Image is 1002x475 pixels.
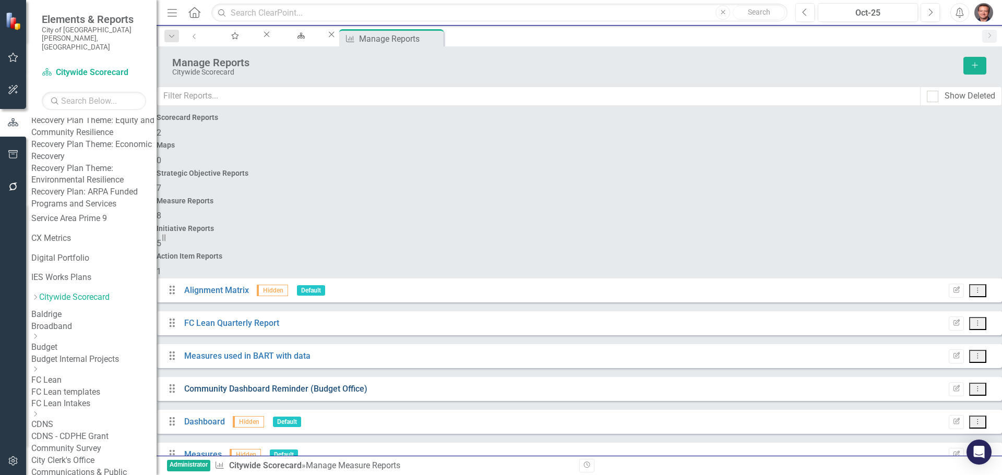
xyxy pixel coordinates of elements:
[157,141,1002,149] h4: Maps
[172,57,958,68] div: Manage Reports
[211,4,788,22] input: Search ClearPoint...
[945,90,995,102] div: Show Deleted
[281,39,317,52] div: Default Grid
[229,460,302,470] a: Citywide Scorecard
[733,5,785,20] button: Search
[42,26,146,51] small: City of [GEOGRAPHIC_DATA][PERSON_NAME], [GEOGRAPHIC_DATA]
[157,252,1002,260] h4: Action Item Reports
[184,384,367,394] a: Community Dashboard Reminder (Budget Office)
[31,115,157,139] a: Recovery Plan Theme: Equity and Community Resilience
[157,225,1002,233] h4: Initiative Reports
[184,351,311,361] a: Measures used in BART with data
[31,386,157,398] a: FC Lean templates
[39,291,157,303] a: Citywide Scorecard
[31,233,157,245] a: CX Metrics
[157,197,1002,205] h4: Measure Reports
[31,374,157,386] a: FC Lean
[184,449,222,459] a: Measures
[821,7,914,19] div: Oct-25
[157,169,1002,177] h4: Strategic Objective Reports
[157,114,1002,121] h4: Scorecard Reports
[272,29,326,42] a: Default Grid
[31,252,157,264] a: Digital Portfolio
[270,449,298,460] span: Default
[257,285,288,296] span: Hidden
[233,416,264,428] span: Hidden
[748,8,770,16] span: Search
[31,321,157,333] a: Broadband
[31,398,157,410] a: FC Lean Intakes
[214,39,252,52] div: My Favorites
[157,87,921,106] input: Filter Reports...
[31,431,157,443] a: CDNS - CDPHE Grant
[974,3,993,22] img: Lawrence Pollack
[31,443,157,455] a: Community Survey
[184,417,225,427] a: Dashboard
[359,32,441,45] div: Manage Reports
[273,417,301,427] span: Default
[230,449,261,460] span: Hidden
[31,419,157,431] a: CDNS
[31,139,157,163] a: Recovery Plan Theme: Economic Recovery
[42,67,146,79] a: Citywide Scorecard
[205,29,261,42] a: My Favorites
[214,460,571,472] div: » Manage Measure Reports
[31,163,157,187] a: Recovery Plan Theme: Environmental Resilience
[31,186,157,210] a: Recovery Plan: ARPA Funded Programs and Services
[184,285,249,295] a: Alignment Matrix
[31,354,157,366] a: Budget Internal Projects
[967,440,992,465] div: Open Intercom Messenger
[42,13,146,26] span: Elements & Reports
[31,272,157,284] a: IES Works Plans
[184,318,279,328] a: FC Lean Quarterly Report
[31,342,157,354] a: Budget
[31,213,157,225] a: Service Area Prime 9
[42,92,146,110] input: Search Below...
[5,12,23,30] img: ClearPoint Strategy
[172,68,958,76] div: Citywide Scorecard
[167,460,210,472] span: Administrator
[31,455,157,467] a: City Clerk's Office
[31,309,157,321] a: Baldrige
[297,285,325,296] span: Default
[818,3,918,22] button: Oct-25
